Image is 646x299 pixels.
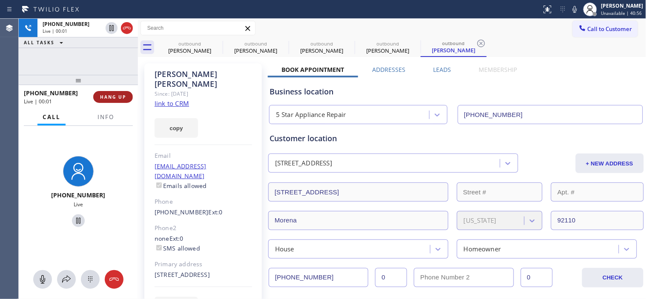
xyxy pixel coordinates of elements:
[24,89,78,97] span: [PHONE_NUMBER]
[100,94,126,100] span: HANG UP
[290,38,354,57] div: Brian Read
[57,270,76,289] button: Open directory
[573,21,638,37] button: Call to Customer
[24,98,52,105] span: Live | 00:01
[290,40,354,47] div: outbound
[569,3,581,15] button: Mute
[372,65,405,74] label: Addresses
[155,223,252,233] div: Phone2
[551,211,643,230] input: ZIP
[155,182,207,190] label: Emails allowed
[422,46,486,54] div: [PERSON_NAME]
[582,268,643,288] button: CHECK
[37,109,66,125] button: Call
[224,38,288,57] div: Brian Read
[588,25,632,33] span: Call to Customer
[521,268,553,287] input: Ext. 2
[356,47,420,54] div: [PERSON_NAME]
[356,38,420,57] div: Carol Smith
[155,270,252,280] div: [STREET_ADDRESS]
[33,270,52,289] button: Mute
[106,22,118,34] button: Hold Customer
[19,37,72,48] button: ALL TASKS
[224,47,288,54] div: [PERSON_NAME]
[156,245,162,251] input: SMS allowed
[356,40,420,47] div: outbound
[121,22,133,34] button: Hang up
[275,244,294,254] div: House
[551,182,643,202] input: Apt. #
[375,268,407,287] input: Ext.
[422,40,486,46] div: outbound
[422,38,486,56] div: Carol Smith
[155,69,252,89] div: [PERSON_NAME] [PERSON_NAME]
[158,38,222,57] div: Betsy Lindsay
[43,20,89,28] span: [PHONE_NUMBER]
[275,159,332,168] div: [STREET_ADDRESS]
[156,182,162,188] input: Emails allowed
[155,197,252,207] div: Phone
[479,65,517,74] label: Membership
[98,113,114,121] span: Info
[141,21,255,35] input: Search
[464,244,501,254] div: Homeowner
[72,214,85,227] button: Hold Customer
[155,151,252,161] div: Email
[74,201,83,208] span: Live
[601,2,643,9] div: [PERSON_NAME]
[290,47,354,54] div: [PERSON_NAME]
[158,47,222,54] div: [PERSON_NAME]
[155,259,252,269] div: Primary address
[268,182,448,202] input: Address
[155,99,189,108] a: link to CRM
[576,154,644,173] button: + NEW ADDRESS
[52,191,106,199] span: [PHONE_NUMBER]
[224,40,288,47] div: outbound
[155,244,200,252] label: SMS allowed
[601,10,642,16] span: Unavailable | 40:56
[155,162,207,180] a: [EMAIL_ADDRESS][DOMAIN_NAME]
[268,211,448,230] input: City
[43,28,67,34] span: Live | 00:01
[169,234,184,242] span: Ext: 0
[276,110,346,120] div: 5 Star Appliance Repair
[209,208,223,216] span: Ext: 0
[155,208,209,216] a: [PHONE_NUMBER]
[270,86,643,97] div: Business location
[282,65,345,74] label: Book Appointment
[155,234,252,253] div: none
[434,65,451,74] label: Leads
[105,270,123,289] button: Hang up
[158,40,222,47] div: outbound
[458,105,643,124] input: Phone Number
[269,268,368,287] input: Phone Number
[43,113,60,121] span: Call
[270,133,643,144] div: Customer location
[155,118,198,138] button: copy
[24,40,55,46] span: ALL TASKS
[81,270,100,289] button: Open dialpad
[414,268,514,287] input: Phone Number 2
[92,109,119,125] button: Info
[457,182,543,202] input: Street #
[93,91,133,103] button: HANG UP
[155,89,252,99] div: Since: [DATE]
